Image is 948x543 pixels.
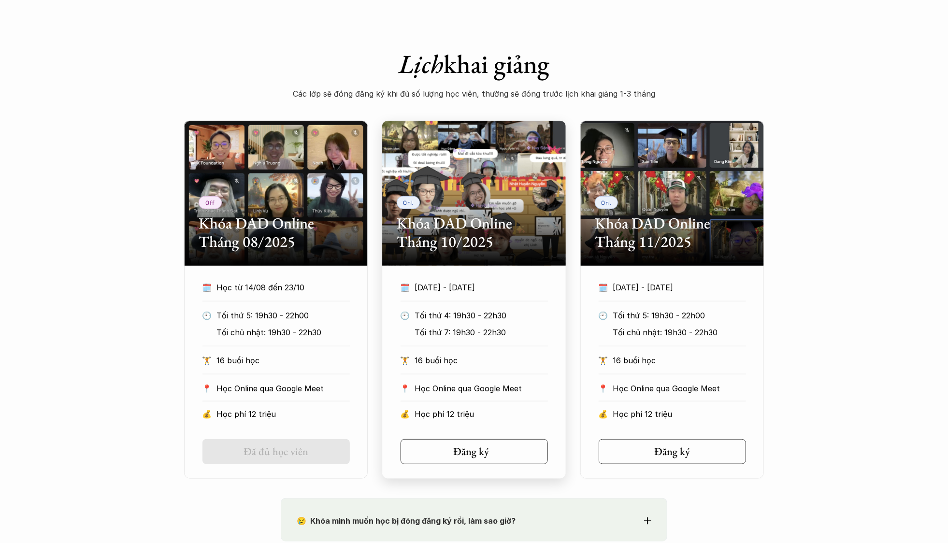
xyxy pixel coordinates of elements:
p: 📍 [401,384,410,393]
p: 💰 [202,407,212,421]
h2: Khóa DAD Online Tháng 11/2025 [595,214,749,251]
em: Lịch [399,47,444,81]
p: Học Online qua Google Meet [415,381,548,396]
h1: khai giảng [281,48,667,80]
p: Học phí 12 triệu [613,407,746,421]
p: Onl [403,199,414,206]
p: Onl [602,199,612,206]
h5: Đăng ký [453,445,489,458]
p: 📍 [599,384,608,393]
a: Đăng ký [599,439,746,464]
p: Học Online qua Google Meet [613,381,746,396]
p: 🏋️ [401,353,410,368]
p: Học từ 14/08 đến 23/10 [217,280,332,295]
p: Off [205,199,215,206]
p: Tối thứ 7: 19h30 - 22h30 [415,325,548,340]
p: Các lớp sẽ đóng đăng ký khi đủ số lượng học viên, thường sẽ đóng trước lịch khai giảng 1-3 tháng [281,86,667,101]
p: 🕙 [401,308,410,323]
p: 🕙 [599,308,608,323]
p: 🗓️ [599,280,608,295]
p: Tối chủ nhật: 19h30 - 22h30 [613,325,746,340]
p: Học Online qua Google Meet [217,381,350,396]
h2: Khóa DAD Online Tháng 08/2025 [199,214,353,251]
p: [DATE] - [DATE] [415,280,530,295]
p: 📍 [202,384,212,393]
p: 16 buổi học [613,353,746,368]
p: Tối thứ 5: 19h30 - 22h00 [217,308,350,323]
p: [DATE] - [DATE] [613,280,728,295]
a: Đăng ký [401,439,548,464]
p: 🗓️ [401,280,410,295]
strong: 😢 Khóa mình muốn học bị đóng đăng ký rồi, làm sao giờ? [297,516,516,526]
p: Tối chủ nhật: 19h30 - 22h30 [217,325,350,340]
p: Tối thứ 5: 19h30 - 22h00 [613,308,746,323]
p: 16 buổi học [217,353,350,368]
p: 💰 [599,407,608,421]
p: 🏋️ [202,353,212,368]
p: Tối thứ 4: 19h30 - 22h30 [415,308,548,323]
p: Học phí 12 triệu [415,407,548,421]
h2: Khóa DAD Online Tháng 10/2025 [397,214,551,251]
p: 🏋️ [599,353,608,368]
p: Học phí 12 triệu [217,407,350,421]
p: 🗓️ [202,280,212,295]
p: 🕙 [202,308,212,323]
p: 16 buổi học [415,353,548,368]
h5: Đã đủ học viên [244,445,309,458]
p: 💰 [401,407,410,421]
h5: Đăng ký [655,445,690,458]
